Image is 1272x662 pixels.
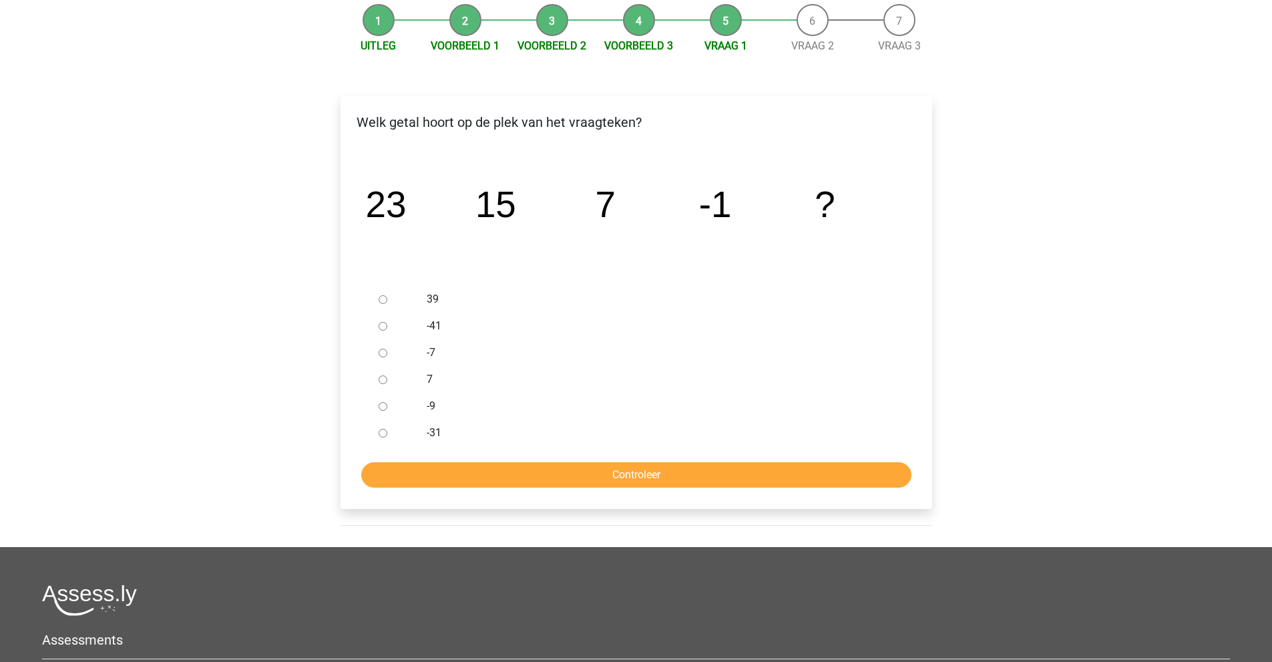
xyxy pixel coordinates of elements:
[427,425,889,441] label: -31
[791,39,834,52] a: Vraag 2
[427,318,889,334] label: -41
[431,39,499,52] a: Voorbeeld 1
[595,184,615,225] tspan: 7
[427,291,889,307] label: 39
[427,371,889,387] label: 7
[517,39,586,52] a: Voorbeeld 2
[698,184,731,225] tspan: -1
[427,345,889,361] label: -7
[604,39,673,52] a: Voorbeeld 3
[42,585,137,616] img: Assessly logo
[427,398,889,414] label: -9
[878,39,921,52] a: Vraag 3
[361,39,396,52] a: Uitleg
[42,632,1230,648] h5: Assessments
[475,184,515,225] tspan: 15
[361,462,911,488] input: Controleer
[815,184,835,225] tspan: ?
[704,39,747,52] a: Vraag 1
[365,184,406,225] tspan: 23
[351,112,921,132] p: Welk getal hoort op de plek van het vraagteken?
